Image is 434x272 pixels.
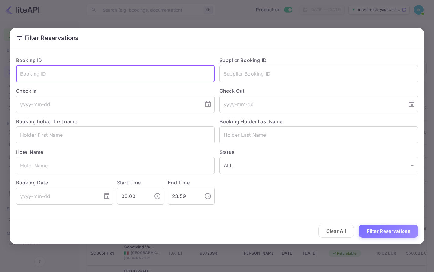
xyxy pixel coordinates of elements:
input: yyyy-mm-dd [16,188,98,205]
label: Supplier Booking ID [219,57,267,63]
input: hh:mm [168,188,200,205]
label: End Time [168,180,190,186]
label: Booking ID [16,57,42,63]
label: Status [219,148,418,156]
input: yyyy-mm-dd [219,96,403,113]
input: Holder First Name [16,126,215,143]
h2: Filter Reservations [10,28,424,48]
button: Clear All [318,225,354,238]
label: Booking Date [16,179,113,186]
label: Check Out [219,87,418,95]
label: Booking Holder Last Name [219,118,283,125]
button: Choose date [101,190,113,202]
button: Choose date [405,98,417,110]
label: Booking holder first name [16,118,77,125]
button: Choose date [202,98,214,110]
input: hh:mm [117,188,149,205]
input: Hotel Name [16,157,215,174]
button: Choose time, selected time is 11:59 PM [202,190,214,202]
button: Filter Reservations [359,225,418,238]
input: Holder Last Name [219,126,418,143]
button: Choose time, selected time is 12:00 AM [151,190,164,202]
label: Hotel Name [16,149,43,155]
div: ALL [219,157,418,174]
input: Booking ID [16,65,215,82]
label: Check In [16,87,215,95]
label: Start Time [117,180,141,186]
input: Supplier Booking ID [219,65,418,82]
input: yyyy-mm-dd [16,96,199,113]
